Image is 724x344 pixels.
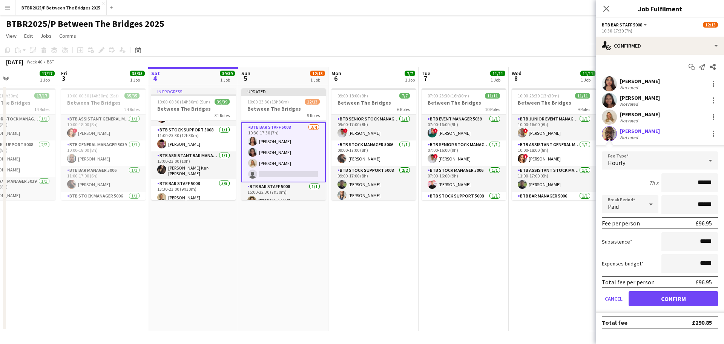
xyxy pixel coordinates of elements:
app-card-role: BTB Assistant Bar Manager 50061/113:00-23:00 (10h)[PERSON_NAME] Kar-[PERSON_NAME] [151,151,236,179]
span: Tue [422,70,430,77]
div: Not rated [620,101,640,107]
span: 11/11 [580,71,595,76]
div: [PERSON_NAME] [620,128,660,134]
span: 12/13 [310,71,325,76]
h3: Between The Bridges [241,105,326,112]
app-card-role: BTB Bar Manager 50061/111:00-17:00 (6h)[PERSON_NAME] [61,166,146,192]
div: 1 Job [491,77,505,83]
span: View [6,32,17,39]
span: 12/13 [703,22,718,28]
span: 10:00-23:30 (13h30m) [247,99,289,105]
span: Comms [59,32,76,39]
div: 1 Job [310,77,325,83]
div: 1 Job [405,77,415,83]
app-card-role: BTB Junior Event Manager 50391/110:00-16:00 (6h)![PERSON_NAME] [512,115,596,140]
span: Edit [24,32,33,39]
a: Comms [56,31,79,41]
span: ! [73,128,77,133]
div: [PERSON_NAME] [620,78,660,85]
div: BST [47,59,54,65]
div: 1 Job [40,77,54,83]
span: 31 Roles [215,113,230,118]
label: Subsistence [602,238,632,245]
span: 9 Roles [307,113,320,118]
span: ! [433,128,438,133]
button: Cancel [602,291,626,306]
h3: Between The Bridges [422,99,506,106]
span: Mon [331,70,341,77]
span: 17/17 [40,71,55,76]
span: 12/13 [305,99,320,105]
div: Not rated [620,118,640,123]
span: 11/11 [485,93,500,99]
span: 4 [150,74,160,83]
h3: Job Fulfilment [596,4,724,14]
span: 17/17 [34,93,49,99]
div: 1 Job [581,77,595,83]
app-job-card: 07:00-23:30 (16h30m)11/11Between The Bridges10 RolesBTB Event Manager 50391/107:00-16:00 (9h)![PE... [422,88,506,200]
app-job-card: Updated10:00-23:30 (13h30m)12/13Between The Bridges9 Roles![PERSON_NAME]BTB Stock Manager 50061/1... [241,88,326,200]
button: BTB Bar Staff 5008 [602,22,648,28]
div: Confirmed [596,37,724,55]
app-card-role: BTB Stock Manager 50061/111:00-17:00 (6h) [61,192,146,218]
div: [PERSON_NAME] [620,94,660,101]
div: In progress [151,88,236,94]
app-card-role: BTB Senior Stock Manager 50061/109:00-17:00 (8h)![PERSON_NAME] [331,115,416,140]
span: 9 Roles [577,106,590,112]
app-job-card: 10:00-23:30 (13h30m)11/11Between The Bridges9 RolesBTB Junior Event Manager 50391/110:00-16:00 (6... [512,88,596,200]
h1: BTBR2025/P Between The Bridges 2025 [6,18,164,29]
span: Hourly [608,159,625,167]
a: View [3,31,20,41]
app-card-role: BTB Assistant Stock Manager 50061/111:00-17:00 (6h)[PERSON_NAME] [512,166,596,192]
div: Total fee [602,319,627,326]
span: Week 40 [25,59,44,65]
span: 7/7 [405,71,415,76]
span: 09:00-18:00 (9h) [337,93,368,99]
app-card-role: BTB Stock support 50081/107:00-16:00 (9h) [422,192,506,218]
app-card-role: BTB Event Manager 50391/107:00-16:00 (9h)![PERSON_NAME] [422,115,506,140]
span: 39/39 [220,71,235,76]
div: 7h x [649,179,658,186]
app-card-role: BTB General Manager 50391/110:00-18:00 (8h)[PERSON_NAME] [61,140,146,166]
div: 1 Job [220,77,235,83]
span: Jobs [40,32,52,39]
span: 10 Roles [485,106,500,112]
div: [DATE] [6,58,23,66]
span: 3 [60,74,67,83]
app-job-card: 10:00-00:30 (14h30m) (Sat)35/35Between The Bridges24 RolesBTB Assistant General Manager 50061/110... [61,88,146,200]
app-card-role: BTB Stock Manager 50061/107:00-16:00 (9h)[PERSON_NAME] [422,166,506,192]
div: 09:00-18:00 (9h)7/7Between The Bridges6 RolesBTB Senior Stock Manager 50061/109:00-17:00 (8h)![PE... [331,88,416,200]
div: [PERSON_NAME] [620,111,660,118]
span: 11/11 [575,93,590,99]
span: ! [523,154,528,159]
div: Not rated [620,85,640,90]
div: Total fee per person [602,278,655,286]
span: BTB Bar Staff 5008 [602,22,642,28]
h3: Between The Bridges [61,99,146,106]
app-card-role: BTB Assistant General Manager 50061/110:00-18:00 (8h)![PERSON_NAME] [61,115,146,140]
div: Updated [241,88,326,94]
span: 11/11 [490,71,505,76]
span: 39/39 [215,99,230,105]
span: ! [343,128,348,133]
button: Confirm [629,291,718,306]
a: Edit [21,31,36,41]
span: Sun [241,70,250,77]
h3: Between The Bridges [331,99,416,106]
app-card-role: BTB Bar Staff 50083/410:30-17:30 (7h)[PERSON_NAME][PERSON_NAME][PERSON_NAME] [241,122,326,182]
h3: Between The Bridges [151,105,236,112]
span: 35/35 [130,71,145,76]
div: Fee per person [602,219,640,227]
span: Wed [512,70,522,77]
label: Expenses budget [602,260,644,267]
app-card-role: BTB Bar Staff 50081/115:00-22:30 (7h30m)[PERSON_NAME] [241,182,326,208]
span: 10:00-00:30 (14h30m) (Sat) [67,93,119,99]
app-job-card: In progress10:00-00:30 (14h30m) (Sun)39/39Between The Bridges31 Roles[PERSON_NAME]BTB Bar Staff 5... [151,88,236,200]
span: Paid [608,203,619,210]
span: 5 [240,74,250,83]
div: £96.95 [696,219,712,227]
app-card-role: BTB Assistant General Manager 50061/110:00-18:00 (8h)![PERSON_NAME] [512,140,596,166]
span: ! [433,154,438,159]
